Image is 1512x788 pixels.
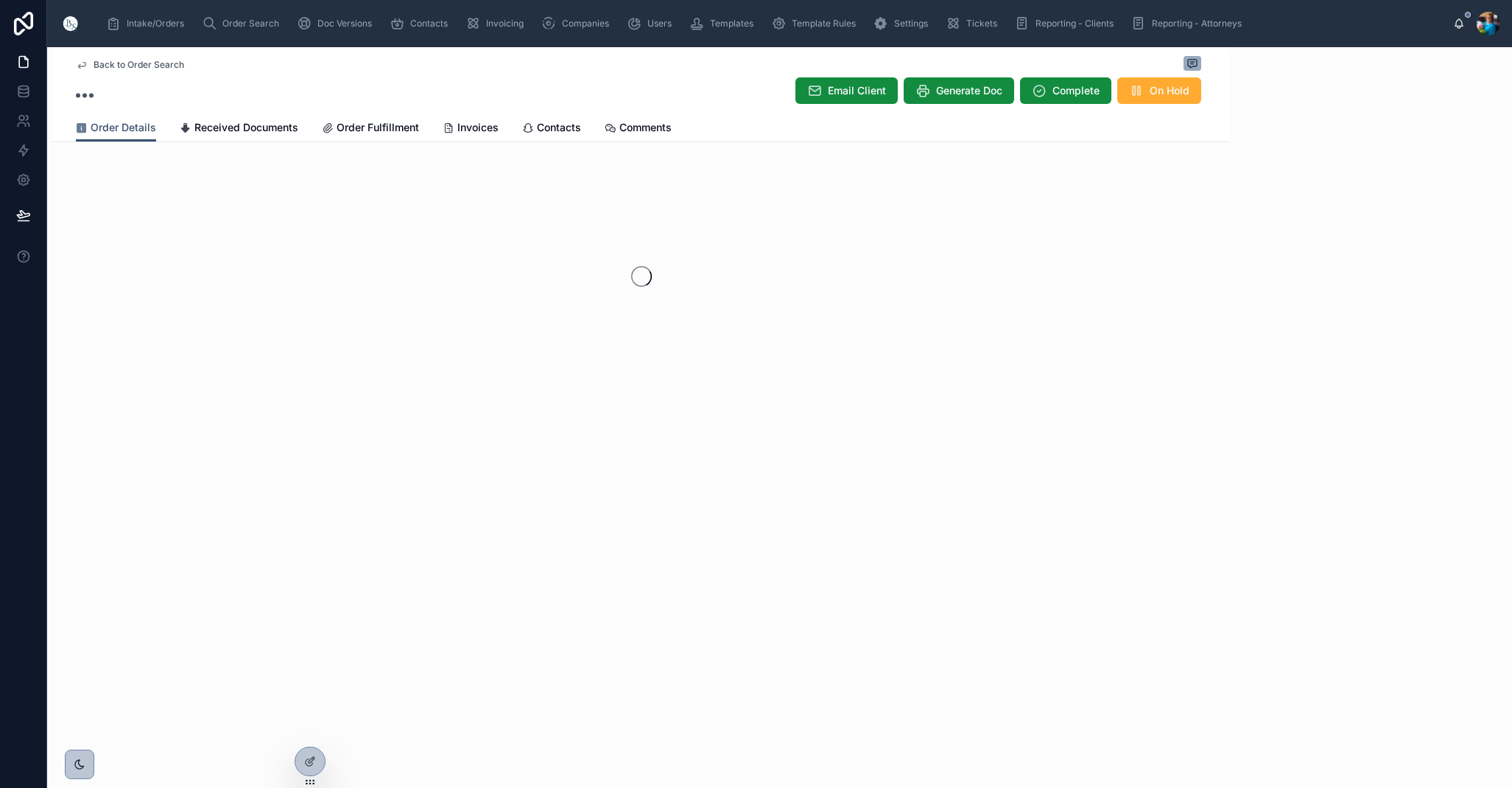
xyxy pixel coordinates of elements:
span: On Hold [1150,83,1189,98]
a: Doc Versions [292,10,382,37]
span: Contacts [410,18,448,29]
span: Generate Doc [936,83,1002,98]
a: Contacts [385,10,458,37]
button: Email Client [795,77,898,104]
button: Generate Doc [904,77,1014,104]
span: Doc Versions [317,18,372,29]
a: Order Details [76,114,156,142]
a: Tickets [941,10,1008,37]
span: Invoicing [486,18,524,29]
a: Reporting - Clients [1010,10,1124,37]
span: Comments [619,120,672,135]
span: Intake/Orders [127,18,184,29]
span: Companies [562,18,609,29]
div: scrollable content [94,7,1453,40]
a: Intake/Orders [102,10,194,37]
a: Back to Order Search [76,59,184,71]
span: Invoices [457,120,499,135]
span: Email Client [828,83,886,98]
a: Templates [685,10,764,37]
span: Template Rules [792,18,856,29]
span: Templates [710,18,753,29]
a: Invoices [443,114,499,144]
span: Order Fulfillment [337,120,419,135]
span: Tickets [966,18,997,29]
a: Order Fulfillment [322,114,419,144]
span: Reporting - Clients [1035,18,1114,29]
span: Reporting - Attorneys [1152,18,1242,29]
button: On Hold [1117,77,1201,104]
a: Received Documents [180,114,298,144]
span: Back to Order Search [94,59,184,71]
span: Received Documents [194,120,298,135]
span: Complete [1052,83,1100,98]
a: Template Rules [767,10,866,37]
button: Complete [1020,77,1111,104]
a: Contacts [522,114,581,144]
a: Settings [869,10,938,37]
span: Order Details [91,120,156,135]
a: Reporting - Attorneys [1127,10,1252,37]
span: Order Search [222,18,279,29]
a: Order Search [197,10,289,37]
img: App logo [59,12,82,35]
span: Users [647,18,672,29]
a: Companies [537,10,619,37]
a: Invoicing [461,10,534,37]
span: Settings [894,18,928,29]
a: Users [622,10,682,37]
a: Comments [605,114,672,144]
span: Contacts [537,120,581,135]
